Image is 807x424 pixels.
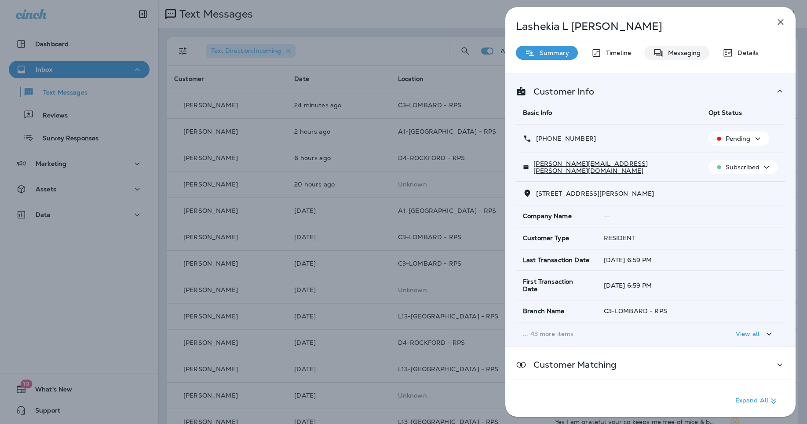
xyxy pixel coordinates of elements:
p: Customer Matching [526,361,617,368]
p: Customer Info [526,88,594,95]
span: Customer Type [523,234,569,242]
p: Subscribed [726,164,760,171]
p: Lashekia L [PERSON_NAME] [516,20,756,33]
span: First Transaction Date [523,278,590,293]
span: Basic Info [523,109,552,117]
p: View all [736,330,760,337]
span: Company Name [523,212,572,220]
p: [PHONE_NUMBER] [532,135,596,142]
p: Messaging [664,49,701,56]
button: Expand All [732,393,782,409]
span: RESIDENT [604,234,635,242]
span: [STREET_ADDRESS][PERSON_NAME] [536,190,654,197]
p: Summary [535,49,569,56]
span: -- [604,212,610,220]
p: Pending [726,135,751,142]
p: Timeline [602,49,631,56]
button: View all [732,326,778,342]
p: [PERSON_NAME][EMAIL_ADDRESS][PERSON_NAME][DOMAIN_NAME] [529,160,694,174]
span: Branch Name [523,307,565,315]
span: Opt Status [708,109,742,117]
button: Subscribed [708,160,778,174]
p: Expand All [735,396,779,406]
span: [DATE] 6:59 PM [604,281,652,289]
span: Last Transaction Date [523,256,589,264]
span: [DATE] 6:59 PM [604,256,652,264]
p: ... 43 more items [523,330,694,337]
button: Pending [708,132,769,146]
p: Details [733,49,759,56]
span: C3-LOMBARD - RPS [604,307,667,315]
